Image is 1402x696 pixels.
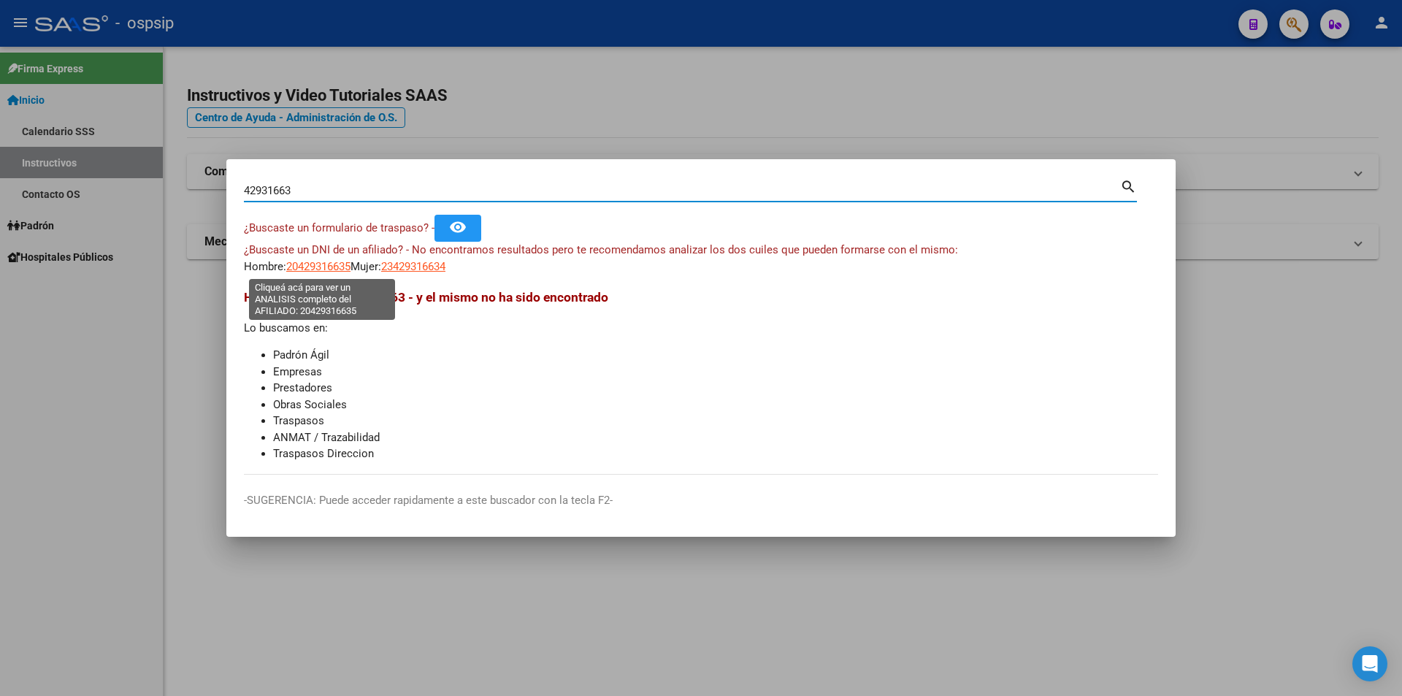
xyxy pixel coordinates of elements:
[244,290,608,305] span: Hemos buscado - 42931663 - y el mismo no ha sido encontrado
[1120,177,1137,194] mat-icon: search
[273,413,1158,429] li: Traspasos
[273,380,1158,397] li: Prestadores
[273,364,1158,380] li: Empresas
[273,445,1158,462] li: Traspasos Direccion
[244,242,1158,275] div: Hombre: Mujer:
[381,260,445,273] span: 23429316634
[244,243,958,256] span: ¿Buscaste un DNI de un afiliado? - No encontramos resultados pero te recomendamos analizar los do...
[273,397,1158,413] li: Obras Sociales
[449,218,467,236] mat-icon: remove_red_eye
[244,288,1158,462] div: Lo buscamos en:
[1352,646,1387,681] div: Open Intercom Messenger
[286,260,350,273] span: 20429316635
[244,492,1158,509] p: -SUGERENCIA: Puede acceder rapidamente a este buscador con la tecla F2-
[244,221,434,234] span: ¿Buscaste un formulario de traspaso? -
[273,347,1158,364] li: Padrón Ágil
[273,429,1158,446] li: ANMAT / Trazabilidad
